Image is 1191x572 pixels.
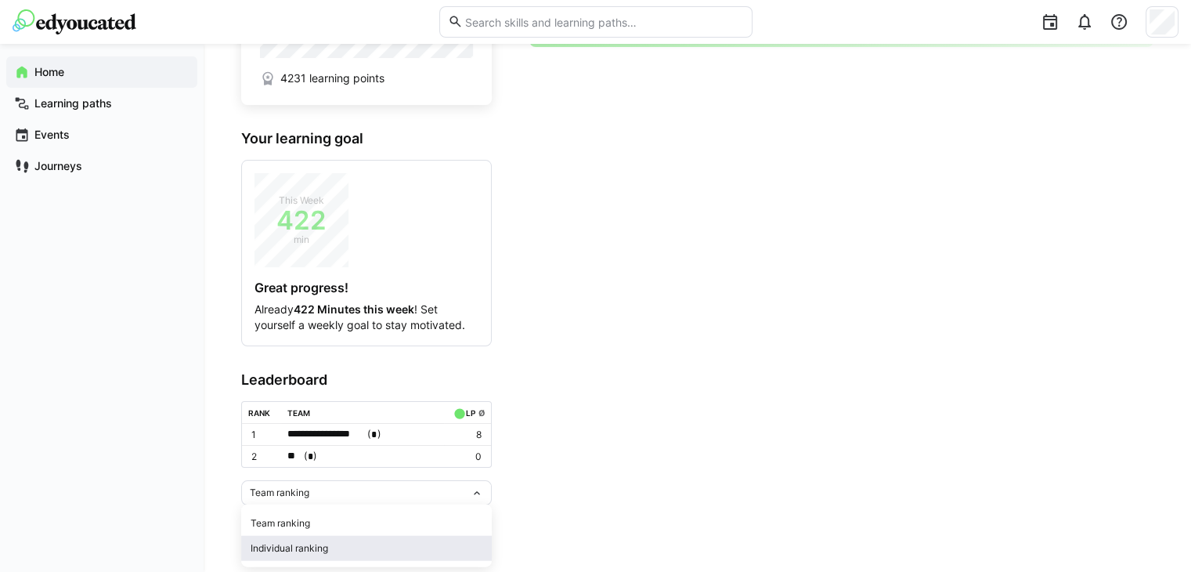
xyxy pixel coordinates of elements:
p: 1 [251,429,275,441]
span: 4231 learning points [280,71,384,86]
div: Team ranking [251,517,482,530]
p: 2 [251,451,275,463]
p: 0 [450,451,482,463]
h4: Great progress! [254,280,478,295]
p: 8 [450,429,482,441]
strong: 422 Minutes this week [294,302,414,316]
div: LP [466,408,475,418]
div: Individual ranking [251,542,482,555]
input: Search skills and learning paths… [463,15,743,29]
div: Rank [248,408,270,418]
div: Team [287,408,310,418]
span: Team ranking [250,487,309,499]
span: ( ) [304,448,317,465]
h3: Your learning goal [241,130,492,147]
span: ( ) [367,426,381,443]
a: ø [478,405,485,418]
p: Already ! Set yourself a weekly goal to stay motivated. [254,302,478,333]
h3: Leaderboard [241,371,492,389]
